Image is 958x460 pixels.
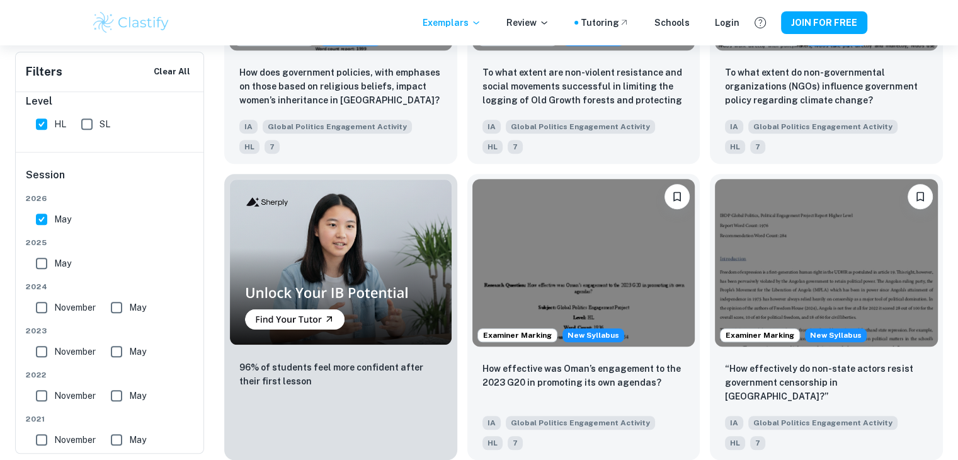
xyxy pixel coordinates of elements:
a: Login [715,16,739,30]
div: Starting from the May 2026 session, the Global Politics Engagement Activity requirements have cha... [805,328,867,342]
h6: Session [26,168,195,193]
p: Review [506,16,549,30]
span: May [129,389,146,403]
img: Clastify logo [91,10,171,35]
p: Exemplars [423,16,481,30]
a: Tutoring [581,16,629,30]
span: May [129,301,146,314]
img: Global Politics Engagement Activity IA example thumbnail: “How effectively do non-state actors res [715,179,938,346]
span: 7 [750,436,765,450]
p: 96% of students feel more confident after their first lesson [239,360,442,388]
span: 7 [508,436,523,450]
p: “How effectively do non-state actors resist government censorship in Angola?” [725,362,928,403]
button: Please log in to bookmark exemplars [908,184,933,209]
a: Schools [654,16,690,30]
h6: Level [26,94,195,109]
span: Global Politics Engagement Activity [506,416,655,430]
span: May [54,256,71,270]
span: November [54,389,96,403]
span: May [54,212,71,226]
h6: Filters [26,63,62,81]
span: 2026 [26,193,195,204]
span: SL [100,117,110,131]
span: IA [482,416,501,430]
span: 2025 [26,237,195,248]
span: Examiner Marking [721,330,799,341]
p: How does government policies, with emphases on those based on religious beliefs, impact women’s i... [239,66,442,107]
span: May [129,345,146,359]
img: Thumbnail [229,179,452,345]
div: Starting from the May 2026 session, the Global Politics Engagement Activity requirements have cha... [562,328,624,342]
span: IA [239,120,258,134]
span: May [129,433,146,447]
span: HL [482,140,503,154]
a: Thumbnail96% of students feel more confident after their first lesson [224,174,457,459]
p: To what extent are non-violent resistance and social movements successful in limiting the logging... [482,66,685,108]
p: To what extent do non-governmental organizations (NGOs) influence government policy regarding cli... [725,66,928,107]
span: 7 [508,140,523,154]
a: Examiner MarkingStarting from the May 2026 session, the Global Politics Engagement Activity requi... [467,174,700,459]
span: IA [725,120,743,134]
span: Global Politics Engagement Activity [748,416,898,430]
span: 7 [265,140,280,154]
p: How effective was Oman’s engagement to the 2023 G20 in promoting its own agendas? [482,362,685,389]
span: HL [725,436,745,450]
button: JOIN FOR FREE [781,11,867,34]
span: Global Politics Engagement Activity [506,120,655,134]
button: Please log in to bookmark exemplars [664,184,690,209]
button: Clear All [151,62,193,81]
span: 2022 [26,369,195,381]
span: HL [725,140,745,154]
span: IA [725,416,743,430]
span: 2024 [26,281,195,292]
span: HL [482,436,503,450]
img: Global Politics Engagement Activity IA example thumbnail: How effective was Oman’s engagement to t [472,179,695,346]
span: New Syllabus [805,328,867,342]
span: Examiner Marking [478,330,557,341]
span: Global Politics Engagement Activity [263,120,412,134]
span: 2021 [26,413,195,425]
a: Examiner MarkingStarting from the May 2026 session, the Global Politics Engagement Activity requi... [710,174,943,459]
span: IA [482,120,501,134]
span: November [54,433,96,447]
span: HL [54,117,66,131]
span: New Syllabus [562,328,624,342]
span: HL [239,140,259,154]
span: Global Politics Engagement Activity [748,120,898,134]
span: November [54,345,96,359]
span: 2023 [26,325,195,336]
span: November [54,301,96,314]
span: 7 [750,140,765,154]
button: Help and Feedback [750,12,771,33]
